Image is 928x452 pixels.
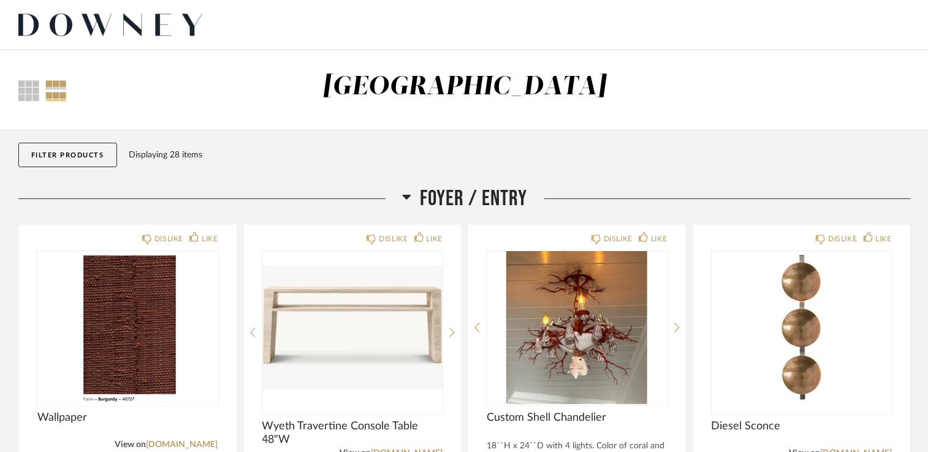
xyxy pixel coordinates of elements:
[129,148,905,162] div: Displaying 28 items
[828,233,857,245] div: DISLIKE
[154,233,183,245] div: DISLIKE
[262,251,443,404] div: 0
[146,440,218,449] a: [DOMAIN_NAME]
[712,251,892,404] div: 0
[876,233,892,245] div: LIKE
[37,411,218,424] span: Wallpaper
[18,1,202,50] img: 9533fd8b-ef45-4c0c-82f3-afe78749b34f.png
[379,233,408,245] div: DISLIKE
[712,420,892,433] span: Diesel Sconce
[262,251,443,404] img: undefined
[420,186,528,212] span: Foyer / Entry
[322,74,606,100] div: [GEOGRAPHIC_DATA]
[487,411,667,424] span: Custom Shell Chandelier
[202,233,218,245] div: LIKE
[115,440,146,449] span: View on
[37,251,218,404] img: undefined
[712,251,892,404] img: undefined
[604,233,633,245] div: DISLIKE
[487,251,667,404] img: undefined
[262,420,443,446] span: Wyeth Travertine Console Table 48"W
[18,143,117,167] button: Filter Products
[651,233,667,245] div: LIKE
[427,233,443,245] div: LIKE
